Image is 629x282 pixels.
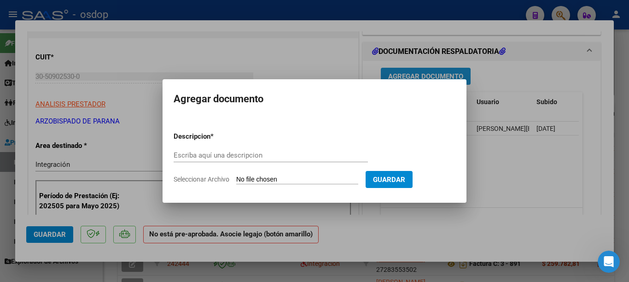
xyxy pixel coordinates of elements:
button: Guardar [366,171,413,188]
span: Guardar [373,176,405,184]
p: Descripcion [174,131,258,142]
iframe: Intercom live chat [598,251,620,273]
span: Seleccionar Archivo [174,176,229,183]
h2: Agregar documento [174,90,455,108]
